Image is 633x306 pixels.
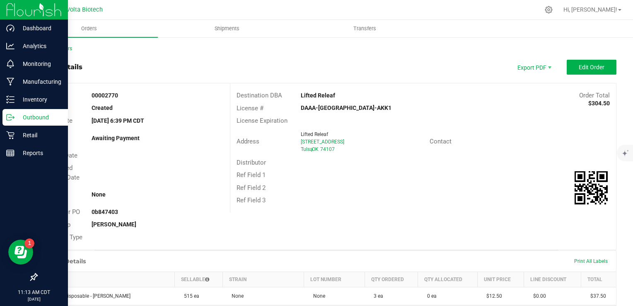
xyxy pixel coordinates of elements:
[320,146,335,152] span: 74107
[92,117,144,124] strong: [DATE] 6:39 PM CDT
[482,293,502,299] span: $12.50
[509,60,558,75] li: Export PDF
[575,171,608,204] img: Scan me!
[158,20,296,37] a: Shipments
[6,113,14,121] inline-svg: Outbound
[37,272,175,287] th: Item
[8,240,33,265] iframe: Resource center
[4,289,64,296] p: 11:13 AM CDT
[42,293,130,299] span: 2 Gram Disposable - [PERSON_NAME]
[222,272,304,287] th: Strain
[92,92,118,99] strong: 00002770
[14,41,64,51] p: Analytics
[70,25,108,32] span: Orders
[579,64,604,70] span: Edit Order
[180,293,199,299] span: 515 ea
[586,293,606,299] span: $37.50
[301,104,391,111] strong: DAAA-[GEOGRAPHIC_DATA]-AKK1
[4,296,64,302] p: [DATE]
[6,60,14,68] inline-svg: Monitoring
[14,77,64,87] p: Manufacturing
[423,293,437,299] span: 0 ea
[92,135,140,141] strong: Awaiting Payment
[301,139,344,145] span: [STREET_ADDRESS]
[579,92,610,99] span: Order Total
[237,159,266,166] span: Distributor
[237,104,263,112] span: License #
[574,258,608,264] span: Print All Labels
[6,42,14,50] inline-svg: Analytics
[304,272,365,287] th: Lot Number
[14,59,64,69] p: Monitoring
[92,191,106,198] strong: None
[418,272,478,287] th: Qty Allocated
[581,272,616,287] th: Total
[301,146,313,152] span: Tulsa
[588,100,610,107] strong: $304.50
[6,149,14,157] inline-svg: Reports
[237,171,266,179] span: Ref Field 1
[6,78,14,86] inline-svg: Manufacturing
[66,6,103,13] span: Volta Biotech
[237,92,282,99] span: Destination DBA
[14,148,64,158] p: Reports
[296,20,434,37] a: Transfers
[365,272,418,287] th: Qty Ordered
[6,24,14,32] inline-svg: Dashboard
[312,146,319,152] span: OK
[6,95,14,104] inline-svg: Inventory
[430,138,452,145] span: Contact
[227,293,244,299] span: None
[92,221,136,228] strong: [PERSON_NAME]
[524,272,581,287] th: Line Discount
[175,272,223,287] th: Sellable
[237,184,266,192] span: Ref Field 2
[92,104,113,111] strong: Created
[14,23,64,33] p: Dashboard
[14,112,64,122] p: Outbound
[477,272,524,287] th: Unit Price
[237,138,259,145] span: Address
[342,25,387,32] span: Transfers
[6,131,14,139] inline-svg: Retail
[563,6,617,13] span: Hi, [PERSON_NAME]!
[14,130,64,140] p: Retail
[370,293,383,299] span: 3 ea
[309,293,325,299] span: None
[20,20,158,37] a: Orders
[529,293,546,299] span: $0.00
[567,60,616,75] button: Edit Order
[311,146,312,152] span: ,
[14,95,64,104] p: Inventory
[544,6,554,14] div: Manage settings
[24,238,34,248] iframe: Resource center unread badge
[575,171,608,204] qrcode: 00002770
[301,131,328,137] span: Lifted Releaf
[203,25,251,32] span: Shipments
[301,92,335,99] strong: Lifted Releaf
[237,197,266,204] span: Ref Field 3
[92,209,118,215] strong: 0b847403
[237,117,288,124] span: License Expiration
